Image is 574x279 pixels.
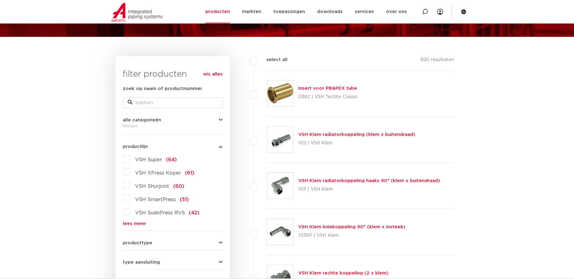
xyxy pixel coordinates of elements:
[123,122,223,130] div: fittingen
[123,260,160,265] span: type aansluiting
[166,157,177,162] span: (64)
[189,210,199,215] span: (42)
[298,231,405,240] p: 103SP | VSH Klem
[267,127,293,152] img: Thumbnail for VSH Klem radiatorkoppeling (klem x buitendraad)
[173,184,184,189] span: (60)
[298,178,440,183] a: VSH Klem radiatorkoppeling haaks 90° (klem x buitendraad)
[298,132,415,137] a: VSH Klem radiatorkoppeling (klem x buitendraad)
[185,171,194,175] span: (61)
[123,241,152,245] span: producttype
[123,144,148,149] span: productlijn
[298,271,388,275] a: VSH Klem rechte koppeling (2 x klem)
[123,221,223,226] a: lees meer
[203,71,223,78] a: wis alles
[123,118,223,122] button: alle categorieën
[135,184,169,189] span: VSH Shurjoint
[123,241,223,245] button: producttype
[298,86,357,91] a: Insert voor PB&PEX tube
[123,68,223,80] h3: filter producten
[135,171,181,175] span: VSH XPress Koper
[298,92,358,102] p: 0382 | VSH Tectite Classic
[123,260,223,265] button: type aansluiting
[267,219,293,245] img: Thumbnail for VSH Klem kniekoppeling 90° (klem x insteek)
[135,157,162,162] span: VSH Super
[123,97,223,108] input: zoeken
[135,197,176,202] span: VSH SmartPress
[298,138,415,148] p: 102 | VSH Klem
[267,173,293,199] img: Thumbnail for VSH Klem radiatorkoppeling haaks 90° (klem x buitendraad)
[257,56,287,63] label: select all
[298,225,405,229] a: VSH Klem kniekoppeling 90° (klem x insteek)
[267,80,293,106] img: Thumbnail for Insert voor PB&PEX tube
[123,118,161,122] span: alle categorieën
[420,56,454,66] p: 920 resultaten
[180,197,189,202] span: (51)
[123,85,202,92] label: zoek op naam of productnummer
[298,184,440,194] p: 103 | VSH Klem
[123,144,223,149] button: productlijn
[135,210,185,215] span: VSH SudoPress RVS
